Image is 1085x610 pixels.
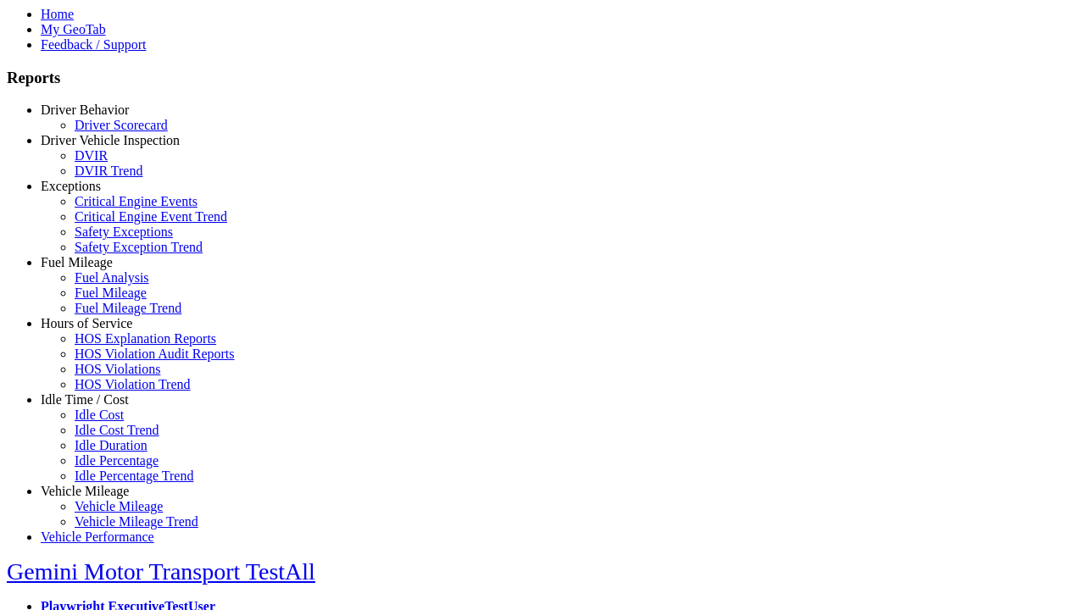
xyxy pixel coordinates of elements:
a: Fuel Analysis [75,270,149,285]
h3: Reports [7,69,1078,87]
a: Idle Duration [75,438,147,452]
a: Critical Engine Events [75,194,198,208]
a: Vehicle Mileage [75,499,163,513]
a: Exceptions [41,179,101,193]
a: Vehicle Mileage Trend [75,514,198,529]
a: HOS Violation Audit Reports [75,347,235,361]
a: Feedback / Support [41,37,146,52]
a: Idle Time / Cost [41,392,129,407]
a: Gemini Motor Transport TestAll [7,558,315,585]
a: Driver Behavior [41,103,129,117]
a: Idle Cost Trend [75,423,159,437]
a: Idle Percentage Trend [75,469,193,483]
a: Driver Scorecard [75,118,168,132]
a: Idle Percentage [75,453,159,468]
a: Driver Vehicle Inspection [41,133,180,147]
a: Vehicle Mileage [41,484,129,498]
a: Critical Engine Event Trend [75,209,227,224]
a: Vehicle Performance [41,530,154,544]
a: Safety Exception Trend [75,240,203,254]
a: Hours of Service [41,316,132,330]
a: Safety Exceptions [75,225,173,239]
a: Fuel Mileage [75,286,147,300]
a: DVIR [75,148,108,163]
a: HOS Explanation Reports [75,331,216,346]
a: Fuel Mileage [41,255,113,269]
a: Fuel Mileage Trend [75,301,181,315]
a: DVIR Trend [75,164,142,178]
a: HOS Violations [75,362,160,376]
a: HOS Violation Trend [75,377,191,391]
a: Home [41,7,74,21]
a: My GeoTab [41,22,106,36]
a: Idle Cost [75,408,124,422]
